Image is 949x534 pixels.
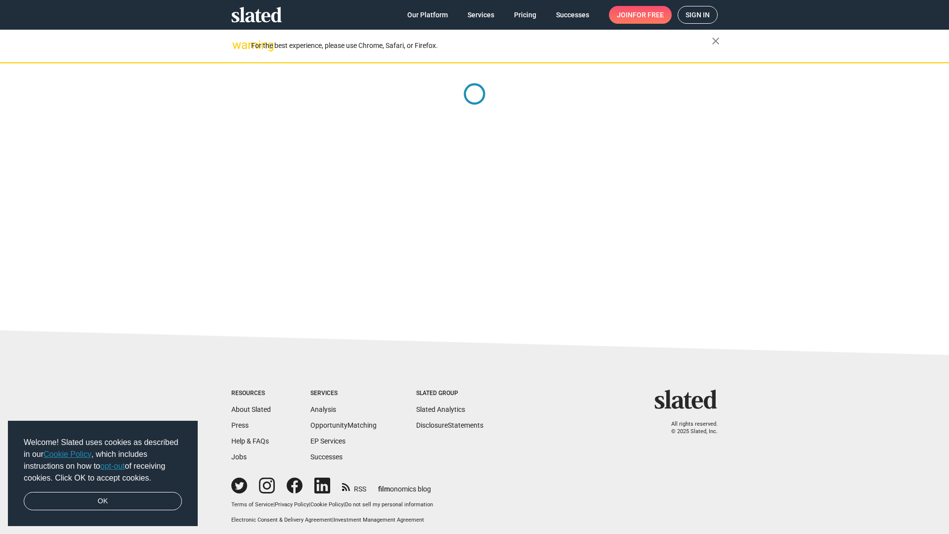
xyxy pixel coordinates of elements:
[399,6,456,24] a: Our Platform
[460,6,502,24] a: Services
[407,6,448,24] span: Our Platform
[514,6,536,24] span: Pricing
[633,6,664,24] span: for free
[231,405,271,413] a: About Slated
[416,405,465,413] a: Slated Analytics
[416,421,483,429] a: DisclosureStatements
[334,517,424,523] a: Investment Management Agreement
[24,437,182,484] span: Welcome! Slated uses cookies as described in our , which includes instructions on how to of recei...
[310,421,377,429] a: OpportunityMatching
[231,453,247,461] a: Jobs
[24,492,182,511] a: dismiss cookie message
[310,437,345,445] a: EP Services
[506,6,544,24] a: Pricing
[251,39,712,52] div: For the best experience, please use Chrome, Safari, or Firefox.
[310,405,336,413] a: Analysis
[416,390,483,398] div: Slated Group
[43,450,91,458] a: Cookie Policy
[309,501,310,508] span: |
[378,477,431,494] a: filmonomics blog
[678,6,718,24] a: Sign in
[661,421,718,435] p: All rights reserved. © 2025 Slated, Inc.
[273,501,275,508] span: |
[310,453,343,461] a: Successes
[231,517,332,523] a: Electronic Consent & Delivery Agreement
[332,517,334,523] span: |
[231,437,269,445] a: Help & FAQs
[345,501,433,509] button: Do not sell my personal information
[231,421,249,429] a: Press
[275,501,309,508] a: Privacy Policy
[8,421,198,527] div: cookieconsent
[100,462,125,470] a: opt-out
[548,6,597,24] a: Successes
[344,501,345,508] span: |
[232,39,244,51] mat-icon: warning
[686,6,710,23] span: Sign in
[310,501,344,508] a: Cookie Policy
[231,501,273,508] a: Terms of Service
[609,6,672,24] a: Joinfor free
[710,35,722,47] mat-icon: close
[342,479,366,494] a: RSS
[310,390,377,398] div: Services
[617,6,664,24] span: Join
[468,6,494,24] span: Services
[378,485,390,493] span: film
[231,390,271,398] div: Resources
[556,6,589,24] span: Successes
